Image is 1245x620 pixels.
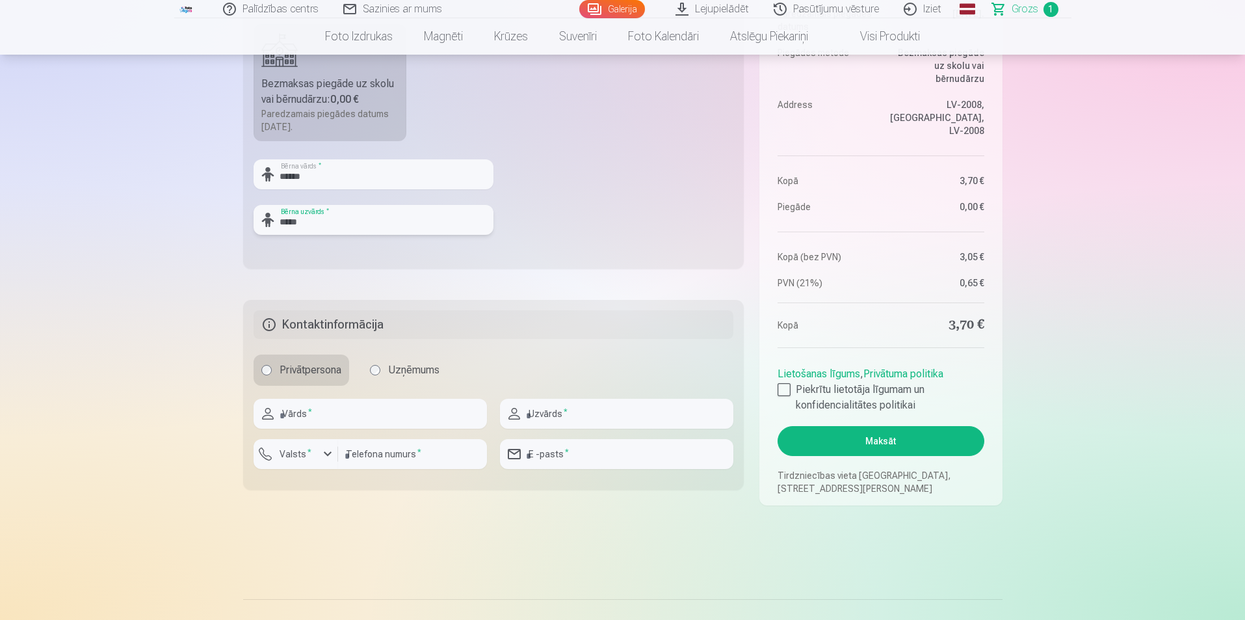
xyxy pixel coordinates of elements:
a: Foto kalendāri [612,18,714,55]
dt: Piegāde [778,200,874,213]
dt: Piegādes metode [778,46,874,85]
dt: Kopā (bez PVN) [778,250,874,263]
label: Valsts [274,448,317,461]
button: Valsts* [254,439,338,469]
a: Foto izdrukas [309,18,408,55]
span: Grozs [1012,1,1038,17]
dd: Bezmaksas piegāde uz skolu vai bērnudārzu [887,46,984,85]
b: 0,00 € [330,93,359,105]
a: Atslēgu piekariņi [714,18,824,55]
dd: 0,00 € [887,200,984,213]
dd: 3,05 € [887,250,984,263]
a: Suvenīri [544,18,612,55]
a: Privātuma politika [863,368,943,380]
div: , [778,361,984,413]
label: Uzņēmums [362,355,447,386]
div: Bezmaksas piegāde uz skolu vai bērnudārzu : [261,76,399,107]
dd: 3,70 € [887,316,984,334]
a: Lietošanas līgums [778,368,860,380]
input: Uzņēmums [370,365,380,375]
dd: 3,70 € [887,174,984,187]
h5: Kontaktinformācija [254,310,734,339]
dt: Address [778,98,874,137]
a: Magnēti [408,18,478,55]
dd: LV-2008, [GEOGRAPHIC_DATA], LV-2008 [887,98,984,137]
p: Tirdzniecības vieta [GEOGRAPHIC_DATA], [STREET_ADDRESS][PERSON_NAME] [778,469,984,495]
span: 1 [1043,2,1058,17]
dd: 0,65 € [887,276,984,290]
label: Privātpersona [254,355,349,386]
label: Piekrītu lietotāja līgumam un konfidencialitātes politikai [778,382,984,413]
a: Visi produkti [824,18,936,55]
dt: PVN (21%) [778,276,874,290]
dt: Kopā [778,316,874,334]
div: Paredzamais piegādes datums [DATE]. [261,107,399,133]
a: Krūzes [478,18,544,55]
img: /fa3 [179,5,194,13]
input: Privātpersona [261,365,272,375]
button: Maksāt [778,426,984,456]
dt: Kopā [778,174,874,187]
